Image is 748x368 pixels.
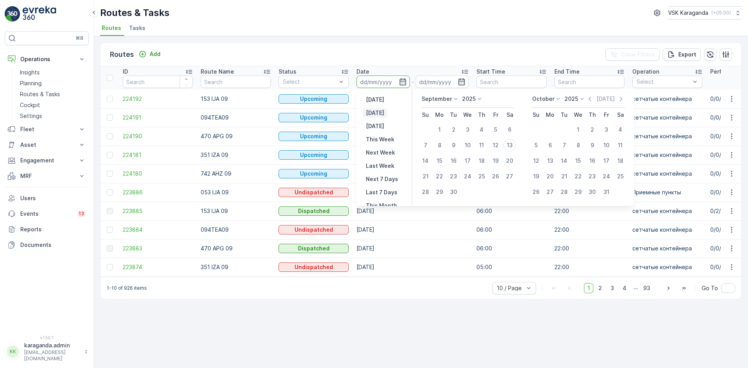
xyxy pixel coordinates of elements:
[107,171,113,177] div: Toggle Row Selected
[475,123,488,136] div: 4
[20,125,73,133] p: Fleet
[201,226,271,234] p: 094TEA09
[475,108,489,122] th: Thursday
[586,123,598,136] div: 2
[632,188,702,196] p: Приемные пункты
[20,194,86,202] p: Users
[633,283,638,293] p: ...
[366,188,397,196] p: Last 7 Days
[100,7,169,19] p: Routes & Tasks
[447,123,460,136] div: 2
[476,263,547,271] p: 05:00
[295,263,333,271] p: Undispatched
[366,109,384,117] p: [DATE]
[475,139,488,151] div: 11
[619,283,630,293] span: 4
[5,121,89,137] button: Fleet
[201,114,271,121] p: 094TEA09
[530,186,542,198] div: 26
[201,263,271,271] p: 351 IZA 09
[678,51,696,58] p: Export
[558,155,570,167] div: 14
[5,342,89,362] button: KKkaraganda.admin[EMAIL_ADDRESS][DOMAIN_NAME]
[279,150,349,160] button: Upcoming
[530,170,542,183] div: 19
[668,9,708,17] p: VSK Karaganda
[433,123,446,136] div: 1
[565,95,578,103] p: 2025
[279,225,349,234] button: Undispatched
[462,95,476,103] p: 2025
[201,76,271,88] input: Search
[17,111,89,121] a: Settings
[79,211,84,217] p: 13
[419,139,432,151] div: 7
[572,170,584,183] div: 22
[433,155,446,167] div: 15
[632,132,702,140] p: сетчатыe контейнера
[20,90,60,98] p: Routes & Tasks
[300,170,327,178] p: Upcoming
[554,263,625,271] p: 22:00
[489,123,502,136] div: 5
[279,94,349,104] button: Upcoming
[201,95,271,103] p: 153 IJA 09
[201,188,271,196] p: 053 IJA 09
[295,226,333,234] p: Undispatched
[503,155,516,167] div: 20
[123,132,193,140] a: 224190
[298,245,330,252] p: Dispatched
[123,114,193,121] a: 224191
[24,342,80,349] p: karaganda.admin
[279,188,349,197] button: Undispatched
[300,114,327,121] p: Upcoming
[123,170,193,178] a: 224180
[489,155,502,167] div: 19
[614,170,626,183] div: 25
[475,155,488,167] div: 18
[107,189,113,195] div: Toggle Row Selected
[201,207,271,215] p: 153 IJA 09
[363,148,398,157] button: Next Week
[554,207,625,215] p: 22:00
[702,284,718,292] span: Go To
[366,162,394,170] p: Last Week
[586,170,598,183] div: 23
[123,95,193,103] a: 224192
[544,139,556,151] div: 6
[353,146,473,164] td: [DATE]
[554,76,625,88] input: Search
[363,201,400,210] button: This Month
[107,245,113,252] div: Toggle Row Selected
[411,77,414,86] p: -
[107,285,147,291] p: 1-10 of 926 items
[23,6,56,22] img: logo_light-DOdMpM7g.png
[20,210,72,218] p: Events
[5,51,89,67] button: Operations
[279,244,349,253] button: Dispatched
[544,170,556,183] div: 20
[489,108,503,122] th: Friday
[572,186,584,198] div: 29
[632,245,702,252] p: сетчатыe контейнера
[363,95,387,104] button: Yesterday
[419,186,432,198] div: 28
[614,123,626,136] div: 4
[76,35,83,41] p: ⌘B
[20,101,40,109] p: Cockpit
[353,164,473,183] td: [DATE]
[201,68,234,76] p: Route Name
[353,127,473,146] td: [DATE]
[366,149,395,157] p: Next Week
[503,123,516,136] div: 6
[20,79,42,87] p: Planning
[123,188,193,196] a: 223886
[632,207,702,215] p: сетчатыe контейнера
[607,283,617,293] span: 3
[613,108,627,122] th: Saturday
[17,67,89,78] a: Insights
[123,76,193,88] input: Search
[637,78,690,86] p: Select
